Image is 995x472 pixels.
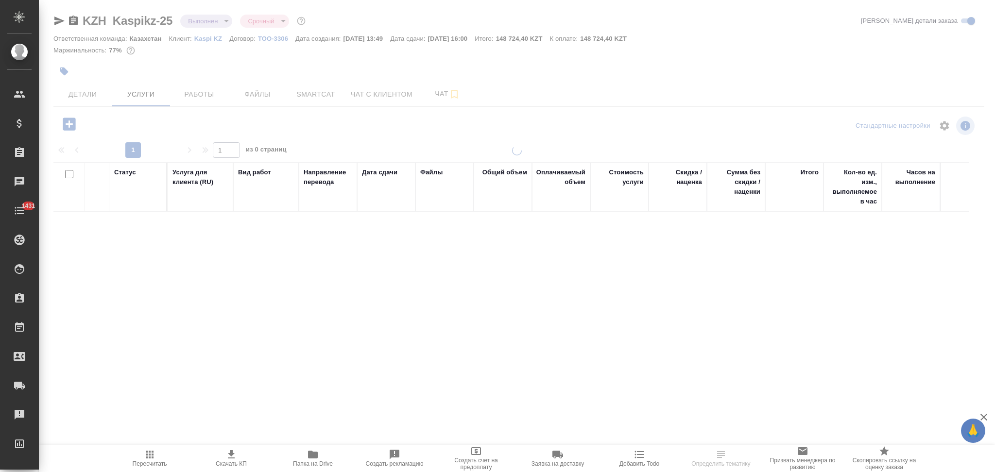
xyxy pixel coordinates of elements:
button: Скачать КП [190,445,272,472]
span: Скачать КП [216,460,247,467]
div: Вид работ [238,168,271,177]
div: Статус [114,168,136,177]
div: Сумма без скидки / наценки [712,168,760,197]
button: Заявка на доставку [517,445,599,472]
div: Направление перевода [304,168,352,187]
div: Итого [801,168,819,177]
button: Добавить Todo [599,445,680,472]
button: Скопировать ссылку на оценку заказа [843,445,925,472]
span: 1431 [16,201,41,211]
div: Скидка / наценка [653,168,702,187]
span: 🙏 [965,421,981,441]
span: Папка на Drive [293,460,333,467]
div: Дата сдачи [362,168,397,177]
button: Папка на Drive [272,445,354,472]
div: Общий объем [482,168,527,177]
div: Услуга для клиента (RU) [172,168,228,187]
button: Определить тематику [680,445,762,472]
span: Определить тематику [691,460,750,467]
button: Пересчитать [109,445,190,472]
a: 1431 [2,199,36,223]
button: Призвать менеджера по развитию [762,445,843,472]
span: Заявка на доставку [532,460,584,467]
div: Файлы [420,168,443,177]
span: Добавить Todo [619,460,659,467]
button: 🙏 [961,419,985,443]
div: Оплачиваемый объем [536,168,585,187]
div: Стоимость услуги [595,168,644,187]
button: Создать рекламацию [354,445,435,472]
button: Создать счет на предоплату [435,445,517,472]
span: Создать рекламацию [366,460,424,467]
span: Создать счет на предоплату [441,457,511,471]
span: Призвать менеджера по развитию [768,457,838,471]
div: Кол-во ед. изм., выполняемое в час [828,168,877,206]
span: Скопировать ссылку на оценку заказа [849,457,919,471]
span: Пересчитать [133,460,167,467]
div: Часов на выполнение [887,168,935,187]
